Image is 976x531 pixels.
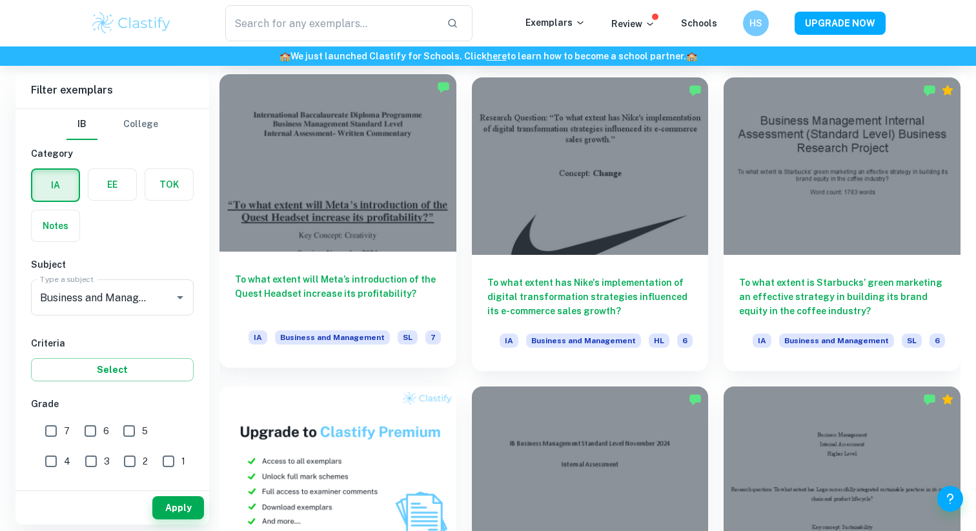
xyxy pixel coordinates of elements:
button: TOK [145,169,193,200]
p: Exemplars [525,15,585,30]
span: Business and Management [275,330,390,345]
span: 3 [104,454,110,468]
button: Notes [32,210,79,241]
button: UPGRADE NOW [795,12,886,35]
h6: HS [749,16,764,30]
button: College [123,109,158,140]
span: 🏫 [686,51,697,61]
img: Marked [689,84,702,97]
button: Apply [152,496,204,519]
div: Premium [941,393,954,406]
span: Business and Management [526,334,641,348]
h6: To what extent will Meta’s introduction of the Quest Headset increase its profitability? [235,272,441,315]
span: SL [398,330,418,345]
div: Premium [941,84,954,97]
a: To what extent is Starbucks’ green marketing an effective strategy in building its brand equity i... [724,77,961,371]
span: 5 [142,424,148,438]
img: Marked [689,393,702,406]
label: Type a subject [40,274,94,285]
div: Filter type choice [66,109,158,140]
h6: Filter exemplars [15,72,209,108]
span: 6 [930,334,945,348]
button: Help and Feedback [937,486,963,512]
span: IA [249,330,267,345]
img: Marked [923,84,936,97]
img: Clastify logo [90,10,172,36]
a: here [487,51,507,61]
h6: Category [31,146,194,161]
a: To what extent will Meta’s introduction of the Quest Headset increase its profitability?IABusines... [219,77,456,371]
button: HS [743,10,769,36]
span: IA [500,334,518,348]
p: Review [611,17,655,31]
img: Marked [923,393,936,406]
span: 7 [425,330,441,345]
span: 2 [143,454,148,468]
span: 1 [181,454,185,468]
span: Business and Management [779,334,894,348]
span: 6 [103,424,109,438]
button: Open [171,288,189,306]
span: SL [902,334,922,348]
span: 4 [64,454,70,468]
span: 🏫 [280,51,290,61]
span: 7 [64,424,70,438]
span: IA [753,334,771,348]
button: IB [66,109,97,140]
button: IA [32,170,79,201]
a: To what extent has Nike's implementation of digital transformation strategies influenced its e-co... [472,77,709,371]
span: HL [649,334,669,348]
img: Marked [437,81,450,94]
h6: We just launched Clastify for Schools. Click to learn how to become a school partner. [3,49,973,63]
h6: Grade [31,397,194,411]
span: 6 [677,334,693,348]
input: Search for any exemplars... [225,5,436,41]
h6: Criteria [31,336,194,350]
a: Schools [681,18,717,28]
h6: Subject [31,257,194,272]
h6: To what extent is Starbucks’ green marketing an effective strategy in building its brand equity i... [739,276,945,318]
button: Select [31,358,194,381]
h6: To what extent has Nike's implementation of digital transformation strategies influenced its e-co... [487,276,693,318]
button: EE [88,169,136,200]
